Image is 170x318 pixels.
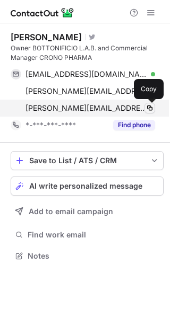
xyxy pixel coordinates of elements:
span: AI write personalized message [29,182,142,190]
button: AI write personalized message [11,176,164,196]
button: save-profile-one-click [11,151,164,170]
img: ContactOut v5.3.10 [11,6,74,19]
div: Save to List / ATS / CRM [29,156,145,165]
div: Owner BOTTONIFICIO L.A.B. and Commercial Manager CRONO PHARMA [11,43,164,63]
button: Notes [11,249,164,263]
span: Notes [28,251,159,261]
span: [PERSON_NAME][EMAIL_ADDRESS][DOMAIN_NAME] [25,86,147,96]
div: [PERSON_NAME] [11,32,82,42]
button: Find work email [11,227,164,242]
span: Find work email [28,230,159,240]
button: Reveal Button [113,120,155,130]
span: Add to email campaign [29,207,113,216]
span: [PERSON_NAME][EMAIL_ADDRESS][DOMAIN_NAME] [25,103,147,113]
span: [EMAIL_ADDRESS][DOMAIN_NAME] [25,69,147,79]
button: Add to email campaign [11,202,164,221]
